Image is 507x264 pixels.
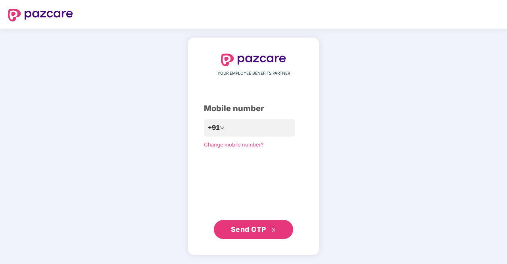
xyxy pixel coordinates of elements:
[214,220,293,239] button: Send OTPdouble-right
[8,9,73,21] img: logo
[221,54,286,66] img: logo
[204,141,264,148] a: Change mobile number?
[231,225,266,233] span: Send OTP
[208,123,220,133] span: +91
[217,70,290,77] span: YOUR EMPLOYEE BENEFITS PARTNER
[204,102,303,115] div: Mobile number
[271,227,277,233] span: double-right
[220,125,225,130] span: down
